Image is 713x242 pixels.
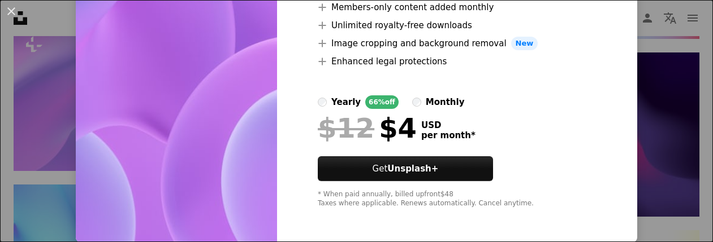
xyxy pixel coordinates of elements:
button: GetUnsplash+ [318,156,493,181]
li: Members-only content added monthly [318,1,597,14]
div: monthly [426,95,465,109]
div: 66% off [365,95,399,109]
input: yearly66%off [318,98,327,107]
div: yearly [331,95,361,109]
span: New [511,37,538,50]
li: Enhanced legal protections [318,55,597,68]
input: monthly [412,98,421,107]
span: USD [421,120,476,130]
li: Image cropping and background removal [318,37,597,50]
strong: Unsplash+ [387,164,438,174]
li: Unlimited royalty-free downloads [318,19,597,32]
div: * When paid annually, billed upfront $48 Taxes where applicable. Renews automatically. Cancel any... [318,190,597,208]
div: $4 [318,113,417,143]
span: per month * [421,130,476,140]
span: $12 [318,113,374,143]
